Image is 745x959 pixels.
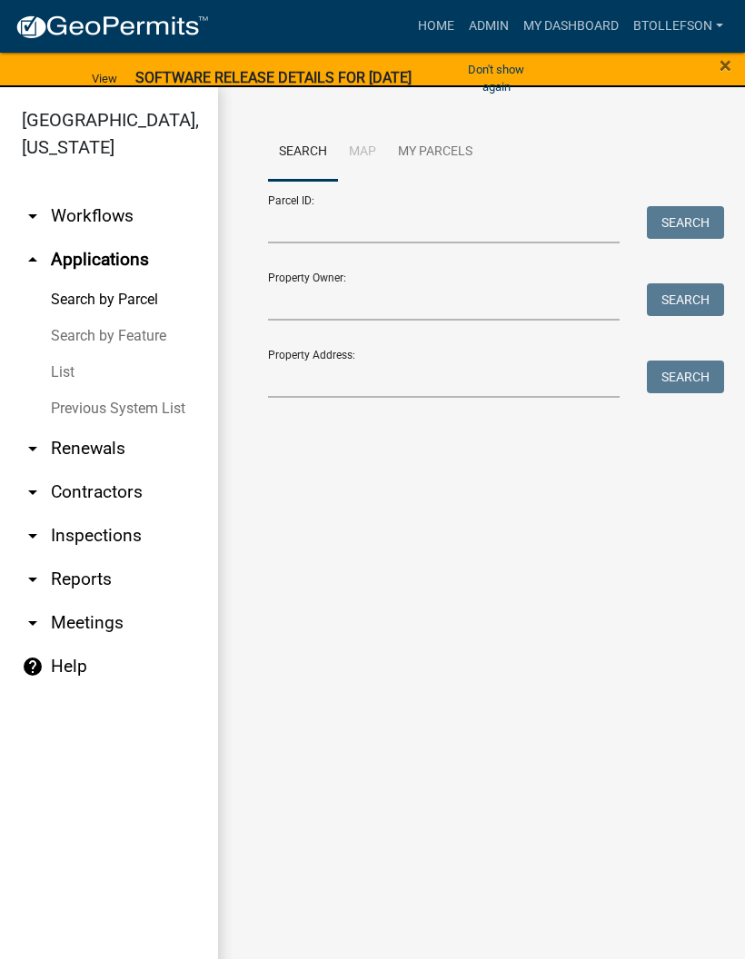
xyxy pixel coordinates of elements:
i: arrow_drop_down [22,525,44,547]
i: help [22,656,44,677]
button: Search [647,206,724,239]
i: arrow_drop_down [22,205,44,227]
i: arrow_drop_down [22,438,44,460]
i: arrow_drop_down [22,612,44,634]
a: View [84,64,124,94]
a: My Dashboard [516,9,626,44]
button: Close [720,54,731,76]
a: Admin [462,9,516,44]
span: × [720,53,731,78]
button: Don't show again [448,54,545,102]
i: arrow_drop_down [22,481,44,503]
a: My Parcels [387,124,483,182]
strong: SOFTWARE RELEASE DETAILS FOR [DATE] [135,69,412,86]
button: Search [647,361,724,393]
i: arrow_drop_down [22,568,44,590]
a: Search [268,124,338,182]
i: arrow_drop_up [22,249,44,271]
a: btollefson [626,9,730,44]
a: Home [411,9,462,44]
button: Search [647,283,724,316]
